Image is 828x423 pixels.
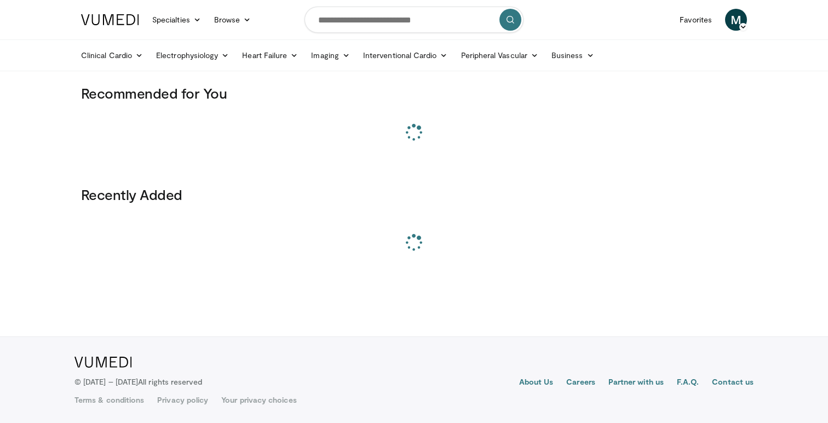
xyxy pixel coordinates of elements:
[455,44,545,66] a: Peripheral Vascular
[673,9,718,31] a: Favorites
[146,9,208,31] a: Specialties
[545,44,601,66] a: Business
[74,357,132,368] img: VuMedi Logo
[74,44,150,66] a: Clinical Cardio
[74,376,203,387] p: © [DATE] – [DATE]
[677,376,699,390] a: F.A.Q.
[221,395,296,405] a: Your privacy choices
[304,7,524,33] input: Search topics, interventions
[150,44,235,66] a: Electrophysiology
[81,14,139,25] img: VuMedi Logo
[712,376,754,390] a: Contact us
[81,84,747,102] h3: Recommended for You
[725,9,747,31] a: M
[357,44,455,66] a: Interventional Cardio
[304,44,357,66] a: Imaging
[519,376,554,390] a: About Us
[208,9,258,31] a: Browse
[566,376,595,390] a: Careers
[138,377,202,386] span: All rights reserved
[81,186,747,203] h3: Recently Added
[235,44,304,66] a: Heart Failure
[157,395,208,405] a: Privacy policy
[74,395,144,405] a: Terms & conditions
[608,376,664,390] a: Partner with us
